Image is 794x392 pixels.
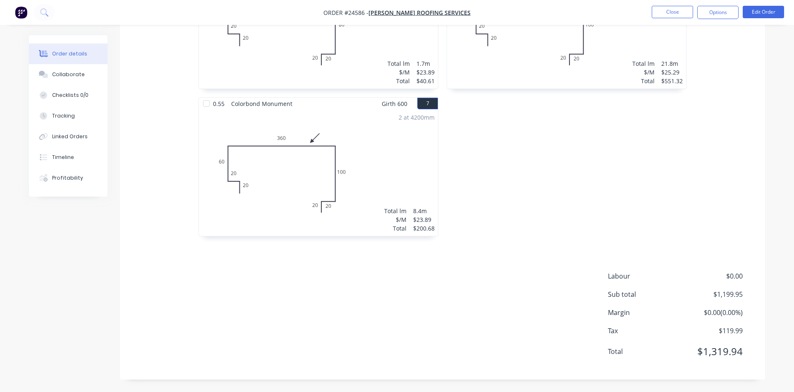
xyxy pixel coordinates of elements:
[682,289,743,299] span: $1,199.95
[387,77,410,85] div: Total
[29,43,108,64] button: Order details
[387,68,410,77] div: $/M
[228,98,296,110] span: Colorbond Monument
[608,289,682,299] span: Sub total
[29,168,108,188] button: Profitability
[632,68,655,77] div: $/M
[682,326,743,336] span: $119.99
[661,59,683,68] div: 21.8m
[413,224,435,233] div: $200.68
[413,207,435,215] div: 8.4m
[52,174,83,182] div: Profitability
[52,154,74,161] div: Timeline
[608,326,682,336] span: Tax
[682,344,743,359] span: $1,319.94
[52,133,88,140] div: Linked Orders
[29,106,108,126] button: Tracking
[15,6,27,19] img: Factory
[29,85,108,106] button: Checklists 0/0
[323,9,368,17] span: Order #24586 -
[387,59,410,68] div: Total lm
[682,271,743,281] span: $0.00
[210,98,228,110] span: 0.55
[661,77,683,85] div: $551.32
[416,77,435,85] div: $40.61
[29,64,108,85] button: Collaborate
[413,215,435,224] div: $23.89
[384,224,407,233] div: Total
[199,110,438,236] div: 020206036010020202 at 4200mmTotal lm$/MTotal8.4m$23.89$200.68
[417,98,438,109] button: 7
[632,59,655,68] div: Total lm
[52,71,85,78] div: Collaborate
[608,346,682,356] span: Total
[661,68,683,77] div: $25.29
[52,112,75,120] div: Tracking
[399,113,435,122] div: 2 at 4200mm
[682,308,743,317] span: $0.00 ( 0.00 %)
[416,59,435,68] div: 1.7m
[52,91,88,99] div: Checklists 0/0
[29,126,108,147] button: Linked Orders
[368,9,471,17] a: [PERSON_NAME] Roofing Services
[652,6,693,18] button: Close
[608,308,682,317] span: Margin
[384,207,407,215] div: Total lm
[416,68,435,77] div: $23.89
[52,50,87,58] div: Order details
[384,215,407,224] div: $/M
[743,6,784,18] button: Edit Order
[632,77,655,85] div: Total
[382,98,407,110] span: Girth 600
[29,147,108,168] button: Timeline
[697,6,739,19] button: Options
[608,271,682,281] span: Labour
